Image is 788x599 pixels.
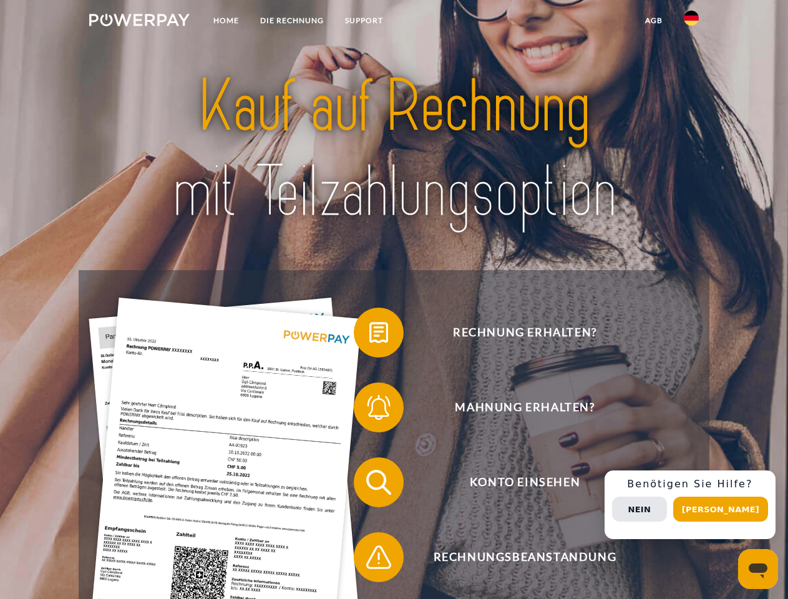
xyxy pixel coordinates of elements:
button: Konto einsehen [354,457,678,507]
a: SUPPORT [334,9,394,32]
img: de [684,11,699,26]
img: qb_warning.svg [363,542,394,573]
button: Mahnung erhalten? [354,382,678,432]
div: Schnellhilfe [605,470,776,539]
button: Rechnungsbeanstandung [354,532,678,582]
button: [PERSON_NAME] [673,497,768,522]
img: qb_bill.svg [363,317,394,348]
span: Rechnungsbeanstandung [372,532,678,582]
span: Rechnung erhalten? [372,308,678,358]
a: Home [203,9,250,32]
span: Konto einsehen [372,457,678,507]
img: logo-powerpay-white.svg [89,14,190,26]
button: Nein [612,497,667,522]
img: title-powerpay_de.svg [119,60,669,239]
a: agb [635,9,673,32]
h3: Benötigen Sie Hilfe? [612,478,768,490]
img: qb_search.svg [363,467,394,498]
iframe: Schaltfläche zum Öffnen des Messaging-Fensters [738,549,778,589]
button: Rechnung erhalten? [354,308,678,358]
a: DIE RECHNUNG [250,9,334,32]
img: qb_bell.svg [363,392,394,423]
span: Mahnung erhalten? [372,382,678,432]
